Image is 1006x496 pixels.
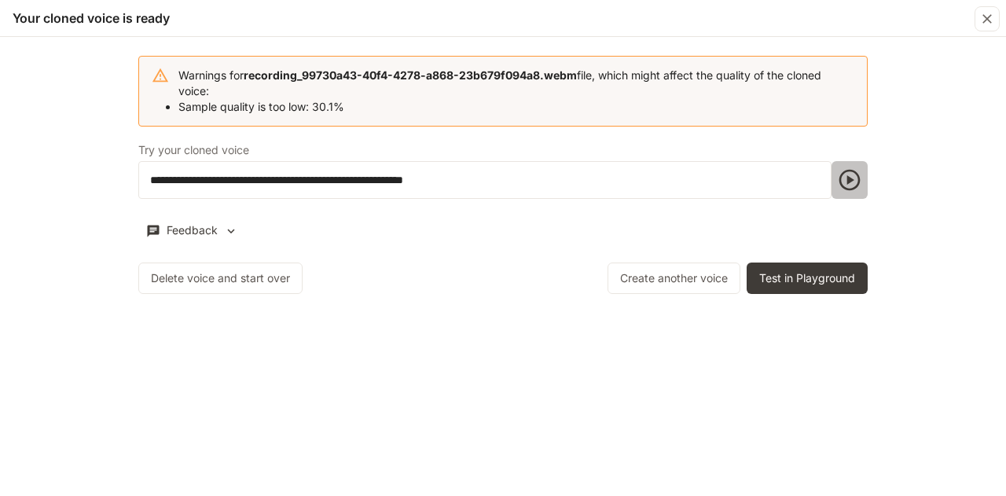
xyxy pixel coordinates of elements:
[178,99,854,115] li: Sample quality is too low: 30.1%
[244,68,577,82] b: recording_99730a43-40f4-4278-a868-23b679f094a8.webm
[138,218,245,244] button: Feedback
[138,145,249,156] p: Try your cloned voice
[138,263,303,294] button: Delete voice and start over
[13,9,170,27] h5: Your cloned voice is ready
[178,61,854,121] div: Warnings for file, which might affect the quality of the cloned voice:
[608,263,740,294] button: Create another voice
[747,263,868,294] button: Test in Playground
